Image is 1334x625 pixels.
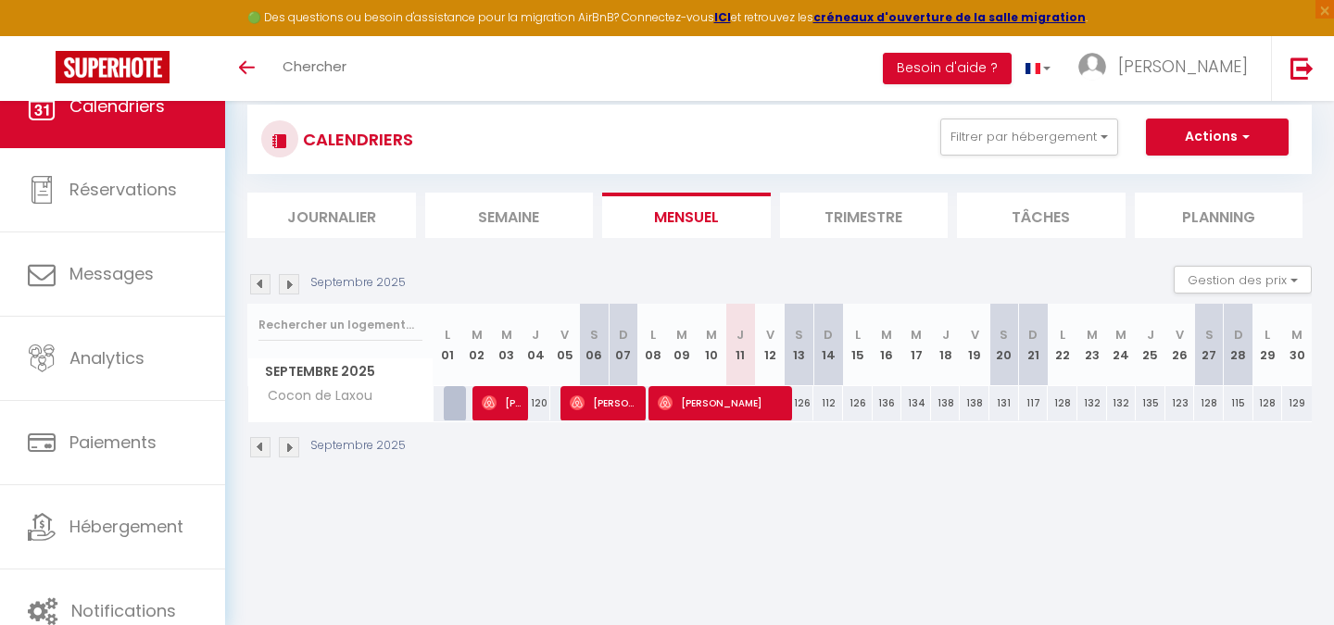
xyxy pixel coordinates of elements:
[1234,326,1243,344] abbr: D
[942,326,950,344] abbr: J
[69,178,177,201] span: Réservations
[931,386,961,420] div: 138
[960,386,989,420] div: 138
[1107,386,1137,420] div: 132
[1194,304,1224,386] th: 27
[1077,304,1107,386] th: 23
[1077,386,1107,420] div: 132
[989,386,1019,420] div: 131
[56,51,170,83] img: Super Booking
[1165,386,1195,420] div: 123
[1118,55,1248,78] span: [PERSON_NAME]
[940,119,1118,156] button: Filtrer par hébergement
[1165,304,1195,386] th: 26
[901,304,931,386] th: 17
[813,9,1086,25] a: créneaux d'ouverture de la salle migration
[855,326,861,344] abbr: L
[590,326,598,344] abbr: S
[580,304,610,386] th: 06
[248,358,433,385] span: Septembre 2025
[521,304,550,386] th: 04
[795,326,803,344] abbr: S
[957,193,1126,238] li: Tâches
[425,193,594,238] li: Semaine
[69,94,165,118] span: Calendriers
[251,386,377,406] span: Cocon de Laxou
[550,304,580,386] th: 05
[69,346,145,369] span: Analytics
[492,304,522,386] th: 03
[283,56,346,76] span: Chercher
[1146,119,1289,156] button: Actions
[901,386,931,420] div: 134
[619,326,628,344] abbr: D
[1028,326,1038,344] abbr: D
[501,326,512,344] abbr: M
[697,304,726,386] th: 10
[755,304,785,386] th: 12
[843,386,873,420] div: 126
[1136,386,1165,420] div: 135
[1064,36,1271,101] a: ... [PERSON_NAME]
[1224,386,1253,420] div: 115
[1253,386,1283,420] div: 128
[1048,304,1077,386] th: 22
[1135,193,1303,238] li: Planning
[1224,304,1253,386] th: 28
[1194,386,1224,420] div: 128
[602,193,771,238] li: Mensuel
[824,326,833,344] abbr: D
[785,386,814,420] div: 126
[1019,304,1049,386] th: 21
[560,326,569,344] abbr: V
[1087,326,1098,344] abbr: M
[881,326,892,344] abbr: M
[1019,386,1049,420] div: 117
[813,304,843,386] th: 14
[1282,304,1312,386] th: 30
[960,304,989,386] th: 19
[434,304,463,386] th: 01
[1115,326,1126,344] abbr: M
[1176,326,1184,344] abbr: V
[269,36,360,101] a: Chercher
[1290,56,1314,80] img: logout
[785,304,814,386] th: 13
[1174,266,1312,294] button: Gestion des prix
[676,326,687,344] abbr: M
[736,326,744,344] abbr: J
[971,326,979,344] abbr: V
[883,53,1012,84] button: Besoin d'aide ?
[247,193,416,238] li: Journalier
[638,304,668,386] th: 08
[1107,304,1137,386] th: 24
[69,515,183,538] span: Hébergement
[462,304,492,386] th: 02
[521,386,550,420] div: 120
[989,304,1019,386] th: 20
[609,304,638,386] th: 07
[1205,326,1214,344] abbr: S
[667,304,697,386] th: 09
[1060,326,1065,344] abbr: L
[931,304,961,386] th: 18
[570,385,639,420] span: [PERSON_NAME]
[1265,326,1270,344] abbr: L
[310,437,406,455] p: Septembre 2025
[714,9,731,25] a: ICI
[873,304,902,386] th: 16
[1253,304,1283,386] th: 29
[1136,304,1165,386] th: 25
[1282,386,1312,420] div: 129
[532,326,539,344] abbr: J
[726,304,756,386] th: 11
[1147,326,1154,344] abbr: J
[766,326,774,344] abbr: V
[482,385,522,420] span: [PERSON_NAME]
[472,326,483,344] abbr: M
[310,274,406,292] p: Septembre 2025
[69,431,157,454] span: Paiements
[843,304,873,386] th: 15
